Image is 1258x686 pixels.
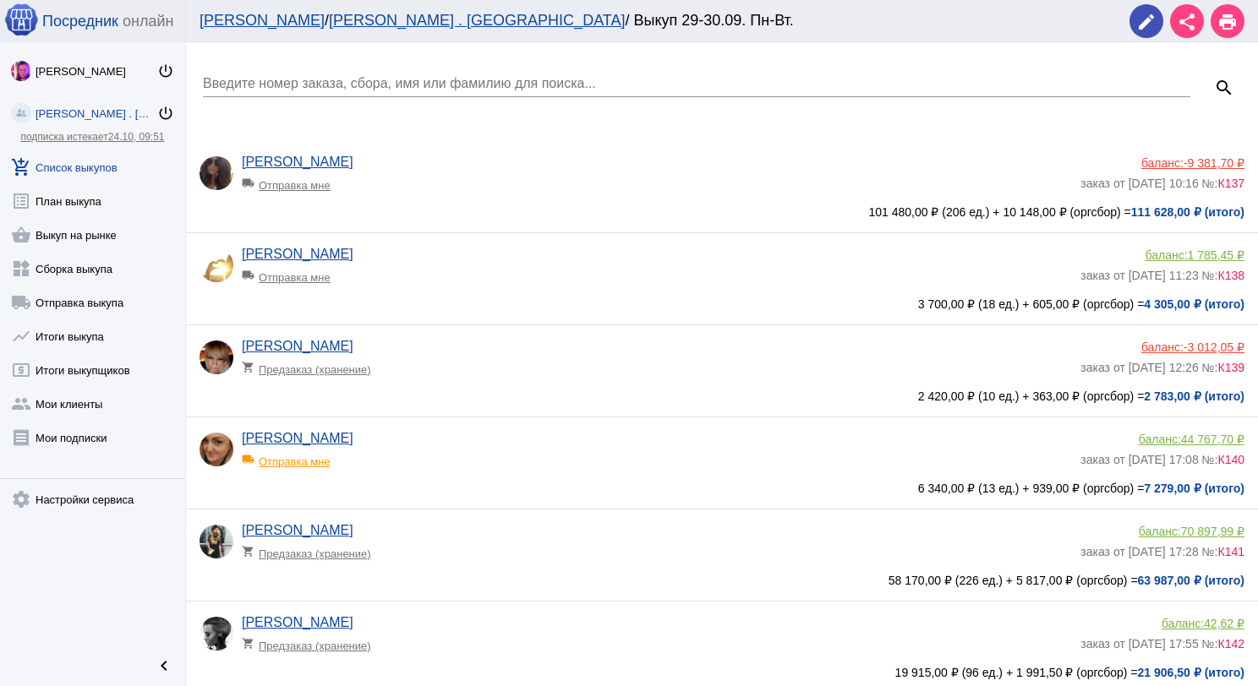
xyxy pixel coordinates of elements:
mat-icon: edit [1136,12,1157,32]
mat-icon: local_shipping [242,453,259,465]
mat-icon: share [1177,12,1197,32]
div: 6 340,00 ₽ (13 ед.) + 939,00 ₽ (оргсбор) = [200,482,1244,495]
div: Отправка мне [242,446,381,468]
a: [PERSON_NAME] [200,12,325,29]
mat-icon: shopping_cart [242,545,259,558]
mat-icon: widgets [11,259,31,279]
img: DswxFn8eofnO5d9PzfsTmCDDM2C084Qvq32CvNVw8c0JajYaOrZz5JYWNrj--7e93YPZXg.jpg [200,156,233,190]
mat-icon: power_settings_new [157,63,174,79]
div: заказ от [DATE] 10:16 №: [1080,170,1244,190]
b: 111 628,00 ₽ (итого) [1131,205,1244,219]
img: 73xLq58P2BOqs-qIllg3xXCtabieAB0OMVER0XTxHpc0AjG-Rb2SSuXsq4It7hEfqgBcQNho.jpg [11,61,31,81]
b: 4 305,00 ₽ (итого) [1144,297,1244,311]
div: 2 420,00 ₽ (10 ед.) + 363,00 ₽ (оргсбор) = [200,389,1244,403]
span: онлайн [123,13,173,30]
span: К137 [1217,177,1244,190]
img: community_200.png [11,103,31,123]
span: Посредник [42,13,118,30]
mat-icon: shopping_cart [242,637,259,650]
div: [PERSON_NAME] . [GEOGRAPHIC_DATA] [36,107,157,120]
a: [PERSON_NAME] . [GEOGRAPHIC_DATA] [329,12,625,29]
span: 44 767,70 ₽ [1181,433,1244,446]
img: 9bX9eWR0xDgCiTIhQTzpvXJIoeDPQLXe9CHnn3Gs1PGb3J-goD_dDXIagjGUYbFRmMTp9d7qhpcK6TVyPhbmsz2d.jpg [200,617,233,651]
mat-icon: settings [11,489,31,509]
b: 2 783,00 ₽ (итого) [1144,389,1244,403]
div: заказ от [DATE] 17:08 №: [1080,446,1244,466]
div: заказ от [DATE] 17:55 №: [1080,630,1244,651]
div: / / Выкуп 29-30.09. Пн-Вт. [200,12,1113,30]
span: К140 [1217,453,1244,466]
span: 42,62 ₽ [1204,617,1244,630]
mat-icon: power_settings_new [157,105,174,122]
img: apple-icon-60x60.png [4,3,38,36]
div: Отправка мне [242,170,381,192]
a: подписка истекает24.10, 09:51 [20,131,164,143]
mat-icon: shopping_basket [11,225,31,245]
mat-icon: search [1214,78,1234,98]
b: 7 279,00 ₽ (итого) [1144,482,1244,495]
mat-icon: print [1217,12,1238,32]
img: lTMkEctRifZclLSmMfjPiqPo9_IitIQc7Zm9_kTpSvtuFf7FYwI_Wl6KSELaRxoJkUZJMTCIoWL9lUW6Yz6GDjvR.jpg [200,433,233,466]
span: К139 [1217,361,1244,374]
span: 70 897,99 ₽ [1181,525,1244,538]
span: -9 381,70 ₽ [1184,156,1244,170]
div: Предзаказ (хранение) [242,538,381,560]
div: баланс: [1080,525,1244,538]
mat-icon: shopping_cart [242,361,259,373]
div: Предзаказ (хранение) [242,630,381,652]
mat-icon: group [11,394,31,414]
div: Предзаказ (хранение) [242,354,381,376]
div: заказ от [DATE] 17:28 №: [1080,538,1244,558]
a: [PERSON_NAME] [242,155,353,169]
a: [PERSON_NAME] [242,247,353,261]
a: [PERSON_NAME] [242,523,353,537]
span: К141 [1217,545,1244,558]
div: 3 700,00 ₽ (18 ед.) + 605,00 ₽ (оргсбор) = [200,297,1244,311]
div: баланс: [1080,340,1244,354]
a: [PERSON_NAME] [242,431,353,445]
mat-icon: add_shopping_cart [11,157,31,177]
div: 101 480,00 ₽ (206 ед.) + 10 148,00 ₽ (оргсбор) = [200,205,1244,219]
mat-icon: receipt [11,427,31,448]
span: К138 [1217,269,1244,282]
a: [PERSON_NAME] [242,339,353,353]
div: заказ от [DATE] 12:26 №: [1080,354,1244,374]
img: ynNktYQzf9XegH-4cU-LyNw6tVMvCiBZvitlWhmqN6V9Z8oFzpzry49TkfxKreKmLsx4MdRrL2HiXeTvE9qpXpL3.jpg [200,248,233,282]
span: 24.10, 09:51 [108,131,165,143]
input: Введите номер заказа, сбора, имя или фамилию для поиска... [203,76,1190,91]
b: 21 906,50 ₽ (итого) [1138,666,1244,679]
span: -3 012,05 ₽ [1184,340,1244,354]
div: баланс: [1080,248,1244,262]
mat-icon: local_shipping [11,292,31,313]
mat-icon: chevron_left [154,656,174,676]
b: 63 987,00 ₽ (итого) [1138,574,1244,587]
div: 19 915,00 ₽ (96 ед.) + 1 991,50 ₽ (оргсбор) = [200,666,1244,679]
div: 58 170,00 ₽ (226 ед.) + 5 817,00 ₽ (оргсбор) = [200,574,1244,587]
div: заказ от [DATE] 11:23 №: [1080,262,1244,282]
mat-icon: local_shipping [242,269,259,281]
div: [PERSON_NAME] [36,65,157,78]
mat-icon: local_atm [11,360,31,380]
mat-icon: local_shipping [242,177,259,189]
div: баланс: [1080,156,1244,170]
div: баланс: [1080,617,1244,630]
mat-icon: list_alt [11,191,31,211]
a: [PERSON_NAME] [242,615,353,629]
mat-icon: show_chart [11,326,31,346]
img: -b3CGEZm7JiWNz4MSe0vK8oszDDqK_yjx-I-Zpe58LR35vGIgXxFA2JGcGbEMVaWNP5BujAwwLFBmyesmt8751GY.jpg [200,525,233,558]
span: 1 785,45 ₽ [1188,248,1244,262]
img: ls6oF83UE0FVUcXqD8f8VTNYAoRNr2bG557cYmsT5ODk7Lktdyd86NFc9ZKtB2GtPEjiGPL6Ip7jkGPqXVoWc2vi.jpg [200,340,233,374]
div: баланс: [1080,433,1244,446]
div: Отправка мне [242,262,381,284]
